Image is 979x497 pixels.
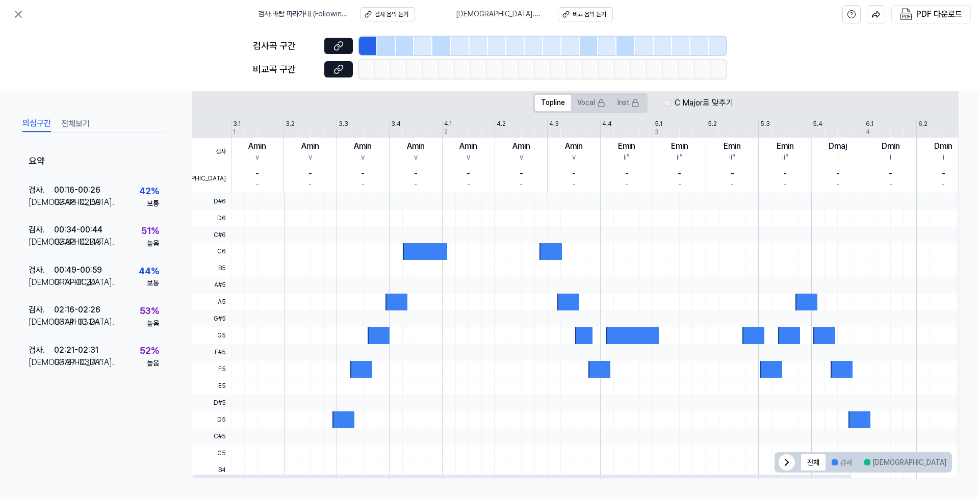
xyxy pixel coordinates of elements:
[520,152,523,163] div: v
[192,378,231,395] span: E5
[813,120,822,128] div: 5.4
[783,168,787,180] div: -
[192,344,231,361] span: F#5
[139,264,159,278] div: 44 %
[625,180,628,190] div: -
[308,180,312,190] div: -
[414,168,418,180] div: -
[29,236,54,248] div: [DEMOGRAPHIC_DATA] .
[565,140,583,152] div: Amin
[942,180,945,190] div: -
[675,97,733,109] label: C Major로 맞추기
[140,304,159,319] div: 53 %
[29,184,54,196] div: 검사 .
[784,180,787,190] div: -
[866,120,873,128] div: 6.1
[192,310,231,327] span: G#5
[943,152,944,163] div: i
[192,165,231,193] span: [DEMOGRAPHIC_DATA]
[900,8,912,20] img: PDF Download
[147,278,159,289] div: 보통
[572,152,576,163] div: v
[308,152,312,163] div: v
[253,62,318,77] div: 비교곡 구간
[147,358,159,369] div: 높음
[54,184,100,196] div: 00:16 - 00:26
[444,128,448,137] div: 2
[192,243,231,260] span: C6
[842,5,861,23] button: help
[147,239,159,249] div: 높음
[233,128,236,137] div: 1
[141,224,159,239] div: 51 %
[512,140,530,152] div: Amin
[459,140,477,152] div: Amin
[760,120,770,128] div: 5.3
[192,428,231,445] span: C#5
[192,361,231,378] span: F5
[54,344,98,356] div: 02:21 - 02:31
[192,411,231,428] span: D5
[520,168,523,180] div: -
[140,344,159,358] div: 52 %
[139,184,159,198] div: 42 %
[444,120,452,128] div: 4.1
[890,152,891,163] div: i
[192,260,231,277] span: B5
[54,236,101,248] div: 02:33 - 02:43
[258,9,348,19] span: 검사 . 바람 따라가네 (Following the Wind)
[147,198,159,208] div: 보통
[255,152,259,163] div: v
[731,168,734,180] div: -
[414,180,417,190] div: -
[729,152,735,163] div: ii°
[54,276,96,288] div: 01:14 - 01:24
[354,140,372,152] div: Amin
[54,316,100,328] div: 03:14 - 03:24
[253,39,318,54] div: 검사곡 구간
[414,152,418,163] div: v
[836,180,839,190] div: -
[611,95,646,111] button: Inst
[826,454,858,470] button: 검사
[54,264,102,276] div: 00:49 - 00:59
[573,10,606,19] div: 비교 음악 듣기
[54,196,101,208] div: 02:48 - 02:59
[882,140,900,152] div: Dmin
[301,140,319,152] div: Amin
[549,120,559,128] div: 4.3
[836,168,840,180] div: -
[248,140,266,152] div: Amin
[61,116,90,132] button: 전체보기
[602,120,612,128] div: 4.4
[192,445,231,462] span: C5
[801,454,826,470] button: 전체
[339,120,348,128] div: 3.3
[375,10,408,19] div: 검사 음악 듣기
[782,152,788,163] div: ii°
[624,152,630,163] div: ii°
[286,120,295,128] div: 3.2
[571,95,611,111] button: Vocal
[192,210,231,227] span: D6
[29,344,54,356] div: 검사 .
[898,6,964,23] button: PDF 다운로드
[361,168,365,180] div: -
[829,140,847,152] div: Dmaj
[497,120,506,128] div: 4.2
[918,120,928,128] div: 6.2
[678,168,681,180] div: -
[655,120,662,128] div: 5.1
[573,180,576,190] div: -
[362,180,365,190] div: -
[671,140,688,152] div: Emin
[407,140,425,152] div: Amin
[308,168,312,180] div: -
[866,128,870,137] div: 4
[29,304,54,316] div: 검사 .
[677,152,683,163] div: ii°
[558,7,613,21] a: 비교 음악 듣기
[256,180,259,190] div: -
[29,264,54,276] div: 검사 .
[29,196,54,208] div: [DEMOGRAPHIC_DATA] .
